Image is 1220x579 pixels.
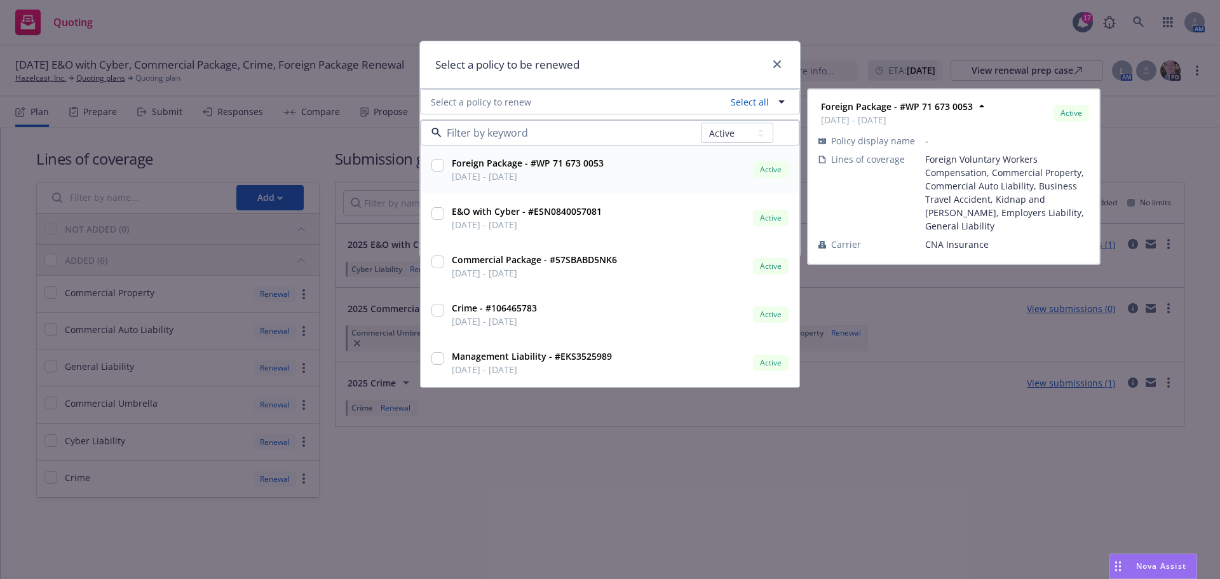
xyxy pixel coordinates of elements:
button: Select a policy to renewSelect all [420,89,800,114]
span: Active [1059,107,1084,119]
span: [DATE] - [DATE] [452,218,602,231]
span: [DATE] - [DATE] [452,266,617,280]
a: Select all [726,95,769,109]
span: Lines of coverage [831,153,905,166]
strong: E&O with Cyber - #ESN0840057081 [452,205,602,217]
span: Policy display name [831,134,915,147]
span: Active [758,212,783,224]
span: [DATE] - [DATE] [452,363,612,376]
span: Carrier [831,238,861,251]
span: Foreign Voluntary Workers Compensation, Commercial Property, Commercial Auto Liability, Business ... [925,153,1089,233]
span: CNA Insurance [925,238,1089,251]
span: Nova Assist [1136,561,1186,571]
strong: Foreign Package - #WP 71 673 0053 [821,100,973,112]
span: Active [758,357,783,369]
strong: Crime - #106465783 [452,302,537,314]
div: No policies selected [420,114,800,148]
span: Select a policy to renew [431,95,531,109]
span: [DATE] - [DATE] [452,170,604,183]
span: - [925,134,1089,147]
strong: Foreign Package - #WP 71 673 0053 [452,157,604,169]
div: Drag to move [1110,554,1126,578]
input: Filter by keyword [442,125,701,140]
span: Active [758,164,783,175]
strong: Commercial Package - #57SBABD5NK6 [452,254,617,266]
h1: Select a policy to be renewed [435,57,579,73]
span: Active [758,261,783,272]
span: Active [758,309,783,320]
button: Nova Assist [1109,554,1197,579]
a: close [769,57,785,72]
span: [DATE] - [DATE] [821,113,973,126]
strong: Management Liability - #EKS3525989 [452,350,612,362]
span: [DATE] - [DATE] [452,315,537,328]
